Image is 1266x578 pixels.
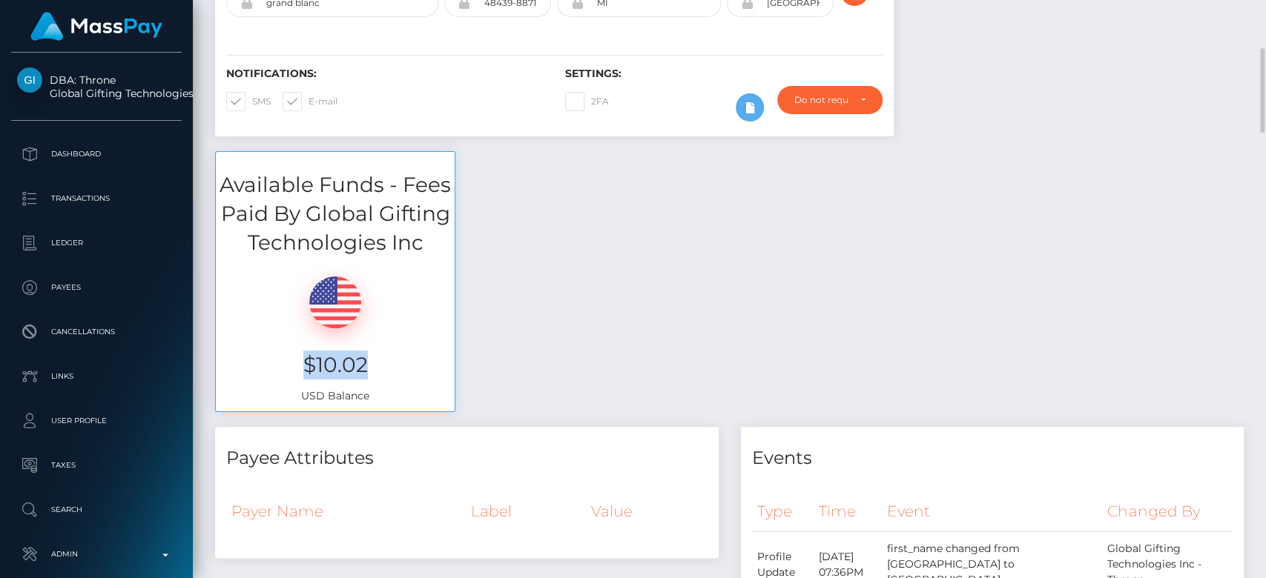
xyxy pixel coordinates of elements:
[752,445,1233,471] h4: Events
[17,276,176,299] p: Payees
[11,136,182,173] a: Dashboard
[17,454,176,476] p: Taxes
[11,180,182,217] a: Transactions
[283,92,337,111] label: E-mail
[777,86,882,114] button: Do not require
[466,491,586,531] th: Label
[11,225,182,262] a: Ledger
[226,491,466,531] th: Payer Name
[565,67,882,80] h6: Settings:
[11,402,182,439] a: User Profile
[11,313,182,351] a: Cancellations
[17,321,176,343] p: Cancellations
[30,12,162,41] img: MassPay Logo
[565,92,609,111] label: 2FA
[17,143,176,165] p: Dashboard
[11,73,182,100] span: DBA: Throne Global Gifting Technologies Inc
[17,499,176,521] p: Search
[216,170,455,258] h3: Available Funds - Fees Paid By Global Gifting Technologies Inc
[17,543,176,565] p: Admin
[814,491,882,532] th: Time
[11,269,182,306] a: Payees
[882,491,1102,532] th: Event
[227,351,444,379] h3: $10.02
[11,447,182,484] a: Taxes
[226,67,543,80] h6: Notifications:
[216,258,455,411] div: USD Balance
[586,491,708,531] th: Value
[1102,491,1233,532] th: Changed By
[17,365,176,388] p: Links
[11,491,182,528] a: Search
[11,536,182,573] a: Admin
[17,410,176,432] p: User Profile
[17,232,176,254] p: Ledger
[226,445,708,471] h4: Payee Attributes
[17,187,176,210] p: Transactions
[752,491,814,532] th: Type
[309,276,361,328] img: USD.png
[11,358,182,395] a: Links
[17,67,42,93] img: Global Gifting Technologies Inc
[794,94,848,106] div: Do not require
[226,92,271,111] label: SMS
